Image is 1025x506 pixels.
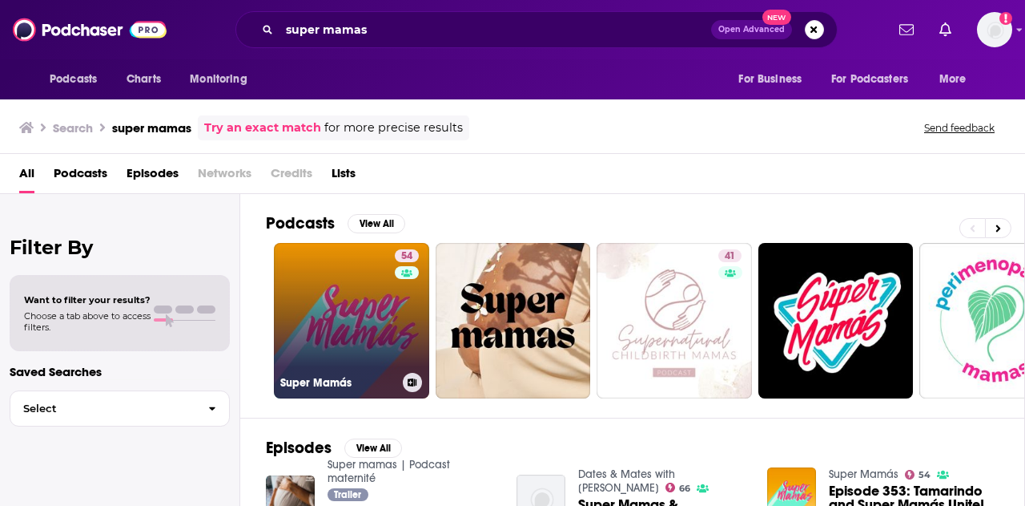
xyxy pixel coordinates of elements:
h2: Episodes [266,438,332,458]
button: View All [348,214,405,233]
button: Send feedback [919,121,999,135]
a: Show notifications dropdown [933,16,958,43]
a: 41 [597,243,752,399]
h3: super mamas [112,120,191,136]
a: Podcasts [54,160,107,193]
button: open menu [179,64,267,95]
a: Show notifications dropdown [893,16,920,43]
span: for more precise results [324,119,463,137]
span: Charts [127,68,161,91]
a: 54 [395,249,419,262]
a: 54 [905,470,931,480]
button: View All [344,439,402,458]
span: Monitoring [190,68,247,91]
span: Trailer [334,490,361,500]
a: Charts [116,64,171,95]
button: open menu [821,64,931,95]
span: 54 [401,249,412,265]
span: More [939,68,967,91]
p: Saved Searches [10,364,230,379]
span: 41 [725,249,735,265]
span: 54 [918,472,931,479]
span: Logged in as jartea [977,12,1012,47]
span: For Podcasters [831,68,908,91]
a: All [19,160,34,193]
button: Open AdvancedNew [711,20,792,39]
button: Show profile menu [977,12,1012,47]
a: EpisodesView All [266,438,402,458]
img: Podchaser - Follow, Share and Rate Podcasts [13,14,167,45]
h3: Super Mamás [280,376,396,390]
button: open menu [928,64,987,95]
a: PodcastsView All [266,213,405,233]
a: Try an exact match [204,119,321,137]
span: Open Advanced [718,26,785,34]
a: Lists [332,160,356,193]
a: Super mamas | Podcast maternité [328,458,450,485]
span: Choose a tab above to access filters. [24,310,151,333]
a: 66 [665,483,691,492]
h2: Podcasts [266,213,335,233]
div: Search podcasts, credits, & more... [235,11,838,48]
span: Want to filter your results? [24,294,151,306]
a: Dates & Mates with Damona Hoffman [578,468,675,495]
a: 41 [718,249,742,262]
span: For Business [738,68,802,91]
button: open menu [727,64,822,95]
button: open menu [38,64,118,95]
h3: Search [53,120,93,136]
a: Episodes [127,160,179,193]
h2: Filter By [10,236,230,259]
a: Super Mamás [829,468,898,481]
img: User Profile [977,12,1012,47]
span: 66 [679,485,690,492]
a: 54Super Mamás [274,243,429,399]
button: Select [10,391,230,427]
span: Credits [271,160,312,193]
span: Select [10,403,195,414]
span: Networks [198,160,251,193]
span: New [762,10,791,25]
svg: Add a profile image [999,12,1012,25]
input: Search podcasts, credits, & more... [279,17,711,43]
span: Podcasts [50,68,97,91]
